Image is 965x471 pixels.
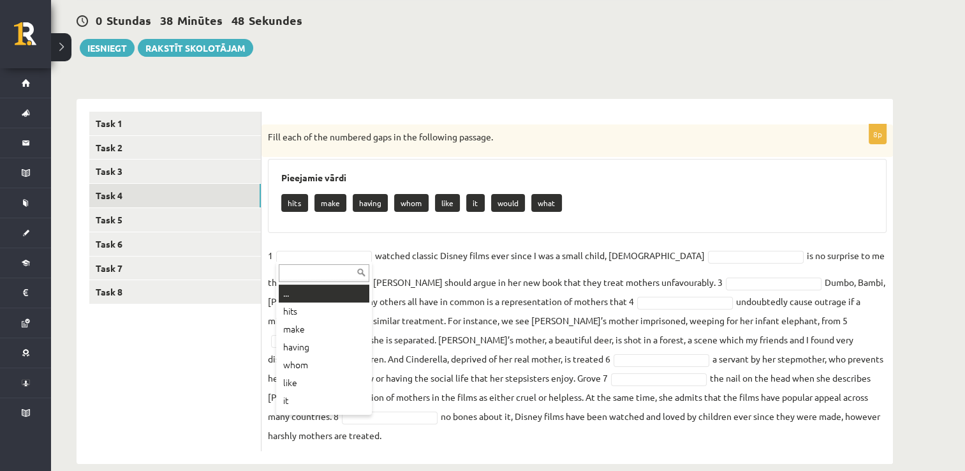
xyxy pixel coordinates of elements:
div: whom [279,356,369,374]
div: would [279,410,369,428]
div: hits [279,303,369,320]
div: make [279,320,369,338]
div: having [279,338,369,356]
div: it [279,392,369,410]
div: like [279,374,369,392]
div: ... [279,285,369,303]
